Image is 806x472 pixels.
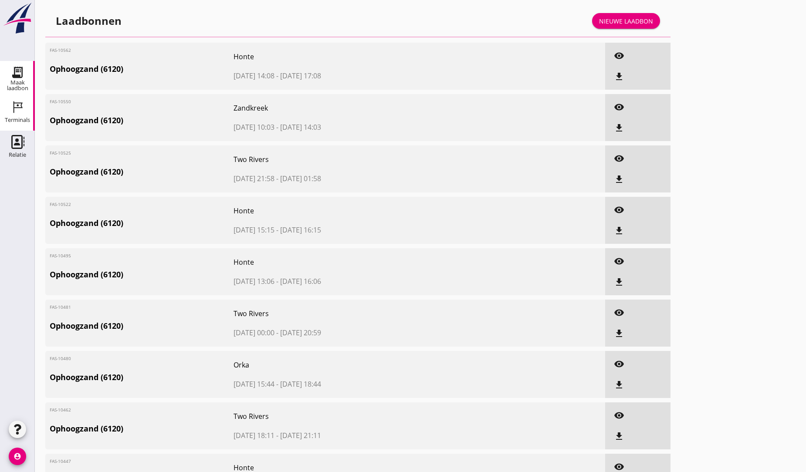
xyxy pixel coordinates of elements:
[9,152,26,158] div: Relatie
[614,205,624,215] i: visibility
[234,206,463,216] span: Honte
[50,217,234,229] span: Ophoogzand (6120)
[614,226,624,236] i: file_download
[50,371,234,383] span: Ophoogzand (6120)
[50,304,75,310] span: FAS-10481
[614,462,624,472] i: visibility
[614,380,624,390] i: file_download
[2,2,33,34] img: logo-small.a267ee39.svg
[234,103,463,113] span: Zandkreek
[592,13,660,29] a: Nieuwe laadbon
[234,257,463,267] span: Honte
[614,277,624,287] i: file_download
[5,117,30,123] div: Terminals
[234,430,463,441] span: [DATE] 18:11 - [DATE] 21:11
[234,360,463,370] span: Orka
[50,150,75,156] span: FAS-10525
[234,173,463,184] span: [DATE] 21:58 - [DATE] 01:58
[234,51,463,62] span: Honte
[50,98,75,105] span: FAS-10550
[9,448,26,465] i: account_circle
[599,17,653,26] div: Nieuwe laadbon
[50,320,234,332] span: Ophoogzand (6120)
[234,308,463,319] span: Two Rivers
[614,410,624,421] i: visibility
[614,102,624,112] i: visibility
[614,174,624,185] i: file_download
[50,458,75,465] span: FAS-10447
[50,423,234,435] span: Ophoogzand (6120)
[50,407,75,413] span: FAS-10462
[56,14,122,28] div: Laadbonnen
[234,225,463,235] span: [DATE] 15:15 - [DATE] 16:15
[50,115,234,126] span: Ophoogzand (6120)
[50,47,75,54] span: FAS-10562
[614,307,624,318] i: visibility
[614,51,624,61] i: visibility
[614,359,624,369] i: visibility
[614,153,624,164] i: visibility
[234,379,463,389] span: [DATE] 15:44 - [DATE] 18:44
[50,166,234,178] span: Ophoogzand (6120)
[234,327,463,338] span: [DATE] 00:00 - [DATE] 20:59
[614,431,624,442] i: file_download
[614,123,624,133] i: file_download
[614,328,624,339] i: file_download
[50,201,75,208] span: FAS-10522
[234,71,463,81] span: [DATE] 14:08 - [DATE] 17:08
[614,71,624,82] i: file_download
[234,411,463,421] span: Two Rivers
[50,253,75,259] span: FAS-10495
[50,355,75,362] span: FAS-10480
[234,122,463,132] span: [DATE] 10:03 - [DATE] 14:03
[50,269,234,280] span: Ophoogzand (6120)
[234,276,463,287] span: [DATE] 13:06 - [DATE] 16:06
[50,63,234,75] span: Ophoogzand (6120)
[614,256,624,266] i: visibility
[234,154,463,165] span: Two Rivers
